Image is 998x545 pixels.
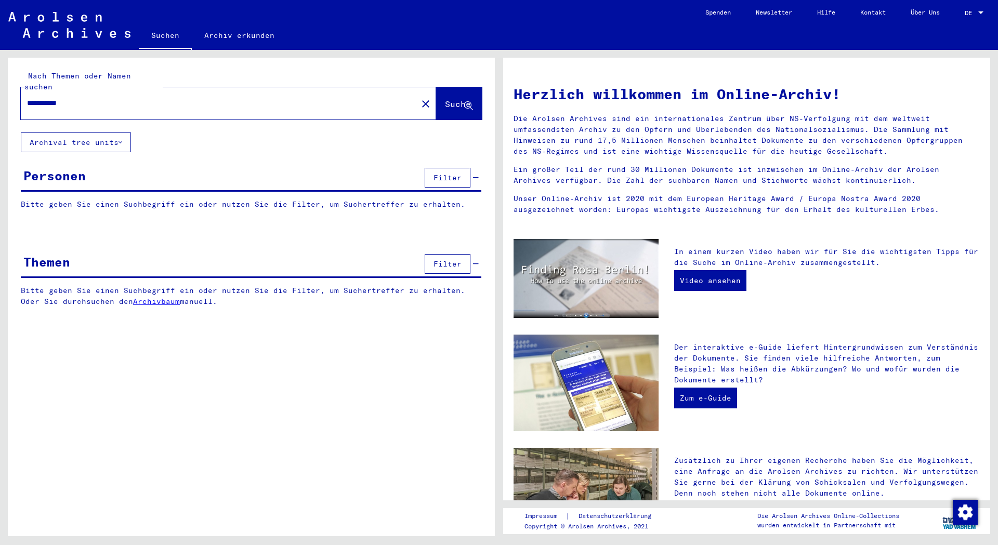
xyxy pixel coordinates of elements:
[24,71,131,91] mat-label: Nach Themen oder Namen suchen
[952,499,977,524] div: Zustimmung ändern
[757,511,899,521] p: Die Arolsen Archives Online-Collections
[415,93,436,114] button: Clear
[8,12,130,38] img: Arolsen_neg.svg
[524,511,664,522] div: |
[965,9,976,17] span: DE
[757,521,899,530] p: wurden entwickelt in Partnerschaft mit
[21,132,131,152] button: Archival tree units
[514,164,980,186] p: Ein großer Teil der rund 30 Millionen Dokumente ist inzwischen im Online-Archiv der Arolsen Archi...
[21,199,481,210] p: Bitte geben Sie einen Suchbegriff ein oder nutzen Sie die Filter, um Suchertreffer zu erhalten.
[434,173,462,182] span: Filter
[445,99,471,109] span: Suche
[23,166,86,185] div: Personen
[436,87,482,119] button: Suche
[674,246,980,268] p: In einem kurzen Video haben wir für Sie die wichtigsten Tipps für die Suche im Online-Archiv zusa...
[940,508,979,534] img: yv_logo.png
[514,239,659,318] img: video.jpg
[23,252,70,271] div: Themen
[425,168,470,188] button: Filter
[674,388,737,408] a: Zum e-Guide
[570,511,664,522] a: Datenschutzerklärung
[514,335,659,431] img: eguide.jpg
[21,285,482,307] p: Bitte geben Sie einen Suchbegriff ein oder nutzen Sie die Filter, um Suchertreffer zu erhalten. O...
[514,448,659,544] img: inquiries.jpg
[953,500,978,525] img: Zustimmung ändern
[133,297,180,306] a: Archivbaum
[139,23,192,50] a: Suchen
[674,455,980,499] p: Zusätzlich zu Ihrer eigenen Recherche haben Sie die Möglichkeit, eine Anfrage an die Arolsen Arch...
[514,193,980,215] p: Unser Online-Archiv ist 2020 mit dem European Heritage Award / Europa Nostra Award 2020 ausgezeic...
[674,342,980,386] p: Der interaktive e-Guide liefert Hintergrundwissen zum Verständnis der Dokumente. Sie finden viele...
[514,83,980,105] h1: Herzlich willkommen im Online-Archiv!
[419,98,432,110] mat-icon: close
[674,270,746,291] a: Video ansehen
[434,259,462,269] span: Filter
[524,511,566,522] a: Impressum
[425,254,470,274] button: Filter
[514,113,980,157] p: Die Arolsen Archives sind ein internationales Zentrum über NS-Verfolgung mit dem weltweit umfasse...
[524,522,664,531] p: Copyright © Arolsen Archives, 2021
[192,23,287,48] a: Archiv erkunden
